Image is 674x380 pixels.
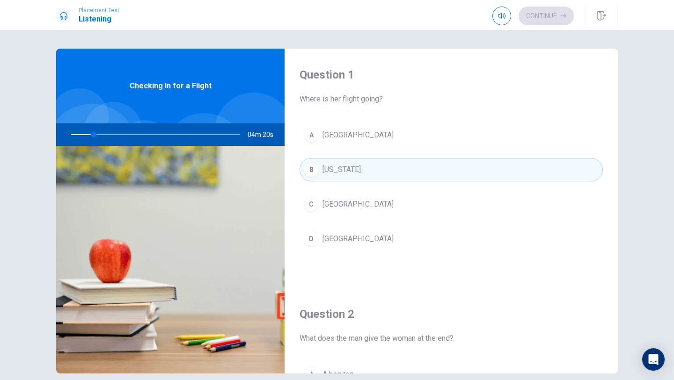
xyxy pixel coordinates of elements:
span: [GEOGRAPHIC_DATA] [322,233,394,244]
button: B[US_STATE] [300,158,603,181]
span: Placement Test [79,7,119,14]
div: D [304,231,319,246]
h4: Question 2 [300,307,603,322]
span: [GEOGRAPHIC_DATA] [322,199,394,210]
span: Checking In for a Flight [130,80,212,92]
span: What does the man give the woman at the end? [300,333,603,344]
span: 04m 20s [248,123,281,146]
div: B [304,162,319,177]
span: [GEOGRAPHIC_DATA] [322,129,394,141]
h4: Question 1 [300,67,603,82]
button: C[GEOGRAPHIC_DATA] [300,193,603,216]
button: A[GEOGRAPHIC_DATA] [300,123,603,147]
div: Open Intercom Messenger [642,348,665,371]
span: A bag tag [322,369,353,380]
img: Checking In for a Flight [56,146,285,373]
span: Where is her flight going? [300,93,603,105]
div: C [304,197,319,212]
h1: Listening [79,14,119,25]
button: D[GEOGRAPHIC_DATA] [300,227,603,251]
div: A [304,128,319,143]
span: [US_STATE] [322,164,361,175]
